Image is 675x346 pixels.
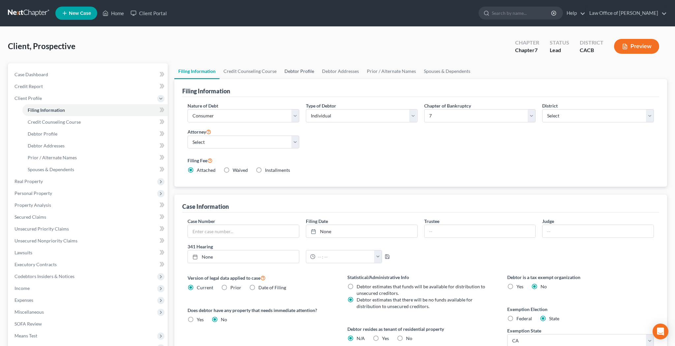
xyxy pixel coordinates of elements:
[318,63,363,79] a: Debtor Addresses
[22,140,168,152] a: Debtor Addresses
[15,95,42,101] span: Client Profile
[8,41,75,51] span: Client, Prospective
[197,285,213,290] span: Current
[233,167,248,173] span: Waived
[550,39,569,47] div: Status
[515,47,539,54] div: Chapter
[188,156,654,164] label: Filing Fee
[535,47,538,53] span: 7
[28,167,74,172] span: Spouses & Dependents
[28,155,77,160] span: Prior / Alternate Names
[258,285,286,290] span: Date of Filing
[9,80,168,92] a: Credit Report
[542,102,558,109] label: District
[15,238,77,243] span: Unsecured Nonpriority Claims
[306,218,328,225] label: Filing Date
[550,47,569,54] div: Lead
[542,218,554,225] label: Judge
[174,63,220,79] a: Filing Information
[315,250,374,263] input: -- : --
[188,102,218,109] label: Nature of Debt
[516,316,532,321] span: Federal
[280,63,318,79] a: Debtor Profile
[507,274,654,281] label: Debtor is a tax exempt organization
[549,316,559,321] span: State
[580,47,603,54] div: CACB
[425,225,536,237] input: --
[188,250,299,263] a: None
[22,104,168,116] a: Filing Information
[28,107,65,113] span: Filing Information
[9,318,168,330] a: SOFA Review
[15,250,32,255] span: Lawsuits
[515,39,539,47] div: Chapter
[28,143,65,148] span: Debtor Addresses
[15,262,57,267] span: Executory Contracts
[516,284,523,289] span: Yes
[15,190,52,196] span: Personal Property
[22,128,168,140] a: Debtor Profile
[22,164,168,175] a: Spouses & Dependents
[15,202,51,208] span: Property Analysis
[363,63,420,79] a: Prior / Alternate Names
[586,7,667,19] a: Law Office of [PERSON_NAME]
[9,235,168,247] a: Unsecured Nonpriority Claims
[188,225,299,237] input: Enter case number...
[347,274,494,281] label: Statistical/Administrative Info
[357,297,473,309] span: Debtor estimates that there will be no funds available for distribution to unsecured creditors.
[15,321,42,327] span: SOFA Review
[221,317,227,322] span: No
[182,203,229,210] div: Case Information
[306,102,336,109] label: Type of Debtor
[230,285,241,290] span: Prior
[22,152,168,164] a: Prior / Alternate Names
[197,317,204,322] span: Yes
[9,247,168,259] a: Lawsuits
[653,324,668,339] div: Open Intercom Messenger
[188,218,215,225] label: Case Number
[15,178,43,184] span: Real Property
[15,285,30,291] span: Income
[15,226,69,232] span: Unsecured Priority Claims
[382,335,389,341] span: Yes
[265,167,290,173] span: Installments
[543,225,654,237] input: --
[541,284,547,289] span: No
[580,39,603,47] div: District
[220,63,280,79] a: Credit Counseling Course
[15,333,37,338] span: Means Test
[306,225,417,237] a: None
[424,218,439,225] label: Trustee
[15,309,44,315] span: Miscellaneous
[15,214,46,220] span: Secured Claims
[197,167,216,173] span: Attached
[357,284,485,296] span: Debtor estimates that funds will be available for distribution to unsecured creditors.
[28,119,81,125] span: Credit Counseling Course
[9,69,168,80] a: Case Dashboard
[492,7,552,19] input: Search by name...
[28,131,57,137] span: Debtor Profile
[406,335,412,341] span: No
[22,116,168,128] a: Credit Counseling Course
[182,87,230,95] div: Filing Information
[9,223,168,235] a: Unsecured Priority Claims
[563,7,585,19] a: Help
[424,102,471,109] label: Chapter of Bankruptcy
[507,306,654,313] label: Exemption Election
[127,7,170,19] a: Client Portal
[188,128,211,136] label: Attorney
[347,326,494,332] label: Debtor resides as tenant of residential property
[188,274,334,282] label: Version of legal data applied to case
[15,273,74,279] span: Codebtors Insiders & Notices
[507,327,541,334] label: Exemption State
[99,7,127,19] a: Home
[188,307,334,314] label: Does debtor have any property that needs immediate attention?
[15,72,48,77] span: Case Dashboard
[9,199,168,211] a: Property Analysis
[357,335,365,341] span: N/A
[15,83,43,89] span: Credit Report
[184,243,421,250] label: 341 Hearing
[15,297,33,303] span: Expenses
[614,39,659,54] button: Preview
[9,211,168,223] a: Secured Claims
